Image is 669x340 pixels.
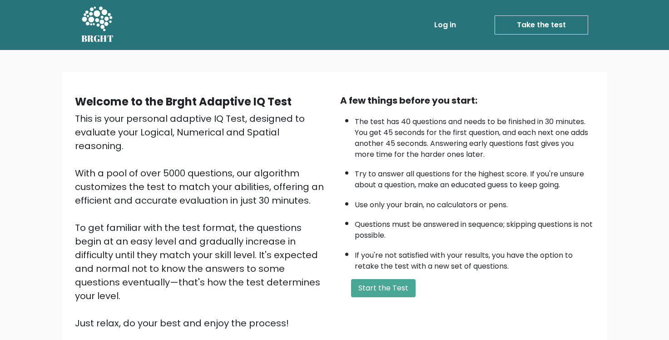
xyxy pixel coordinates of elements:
div: This is your personal adaptive IQ Test, designed to evaluate your Logical, Numerical and Spatial ... [75,112,329,330]
b: Welcome to the Brght Adaptive IQ Test [75,94,292,109]
li: If you're not satisfied with your results, you have the option to retake the test with a new set ... [355,245,595,272]
button: Start the Test [351,279,416,297]
h5: BRGHT [81,33,114,44]
li: Questions must be answered in sequence; skipping questions is not possible. [355,215,595,241]
li: Use only your brain, no calculators or pens. [355,195,595,210]
li: The test has 40 questions and needs to be finished in 30 minutes. You get 45 seconds for the firs... [355,112,595,160]
li: Try to answer all questions for the highest score. If you're unsure about a question, make an edu... [355,164,595,190]
a: BRGHT [81,4,114,46]
a: Take the test [495,15,588,35]
div: A few things before you start: [340,94,595,107]
a: Log in [431,16,460,34]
